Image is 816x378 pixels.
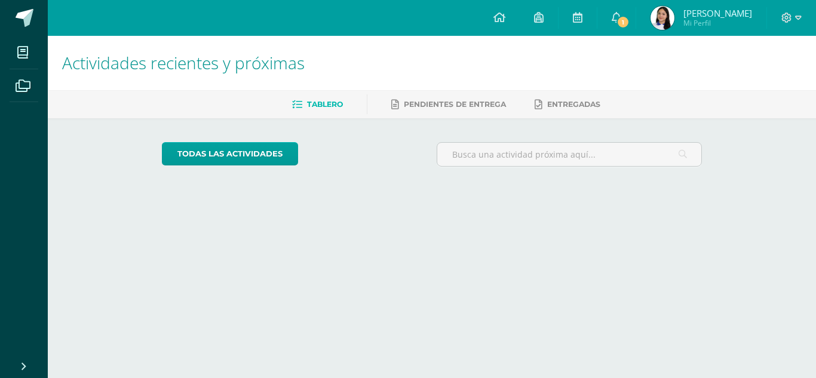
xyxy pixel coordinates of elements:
[535,95,600,114] a: Entregadas
[292,95,343,114] a: Tablero
[437,143,702,166] input: Busca una actividad próxima aquí...
[404,100,506,109] span: Pendientes de entrega
[547,100,600,109] span: Entregadas
[616,16,630,29] span: 1
[62,51,305,74] span: Actividades recientes y próximas
[307,100,343,109] span: Tablero
[162,142,298,165] a: todas las Actividades
[683,7,752,19] span: [PERSON_NAME]
[683,18,752,28] span: Mi Perfil
[651,6,674,30] img: 6b9029b75c6df3c7395210f8a702020b.png
[391,95,506,114] a: Pendientes de entrega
